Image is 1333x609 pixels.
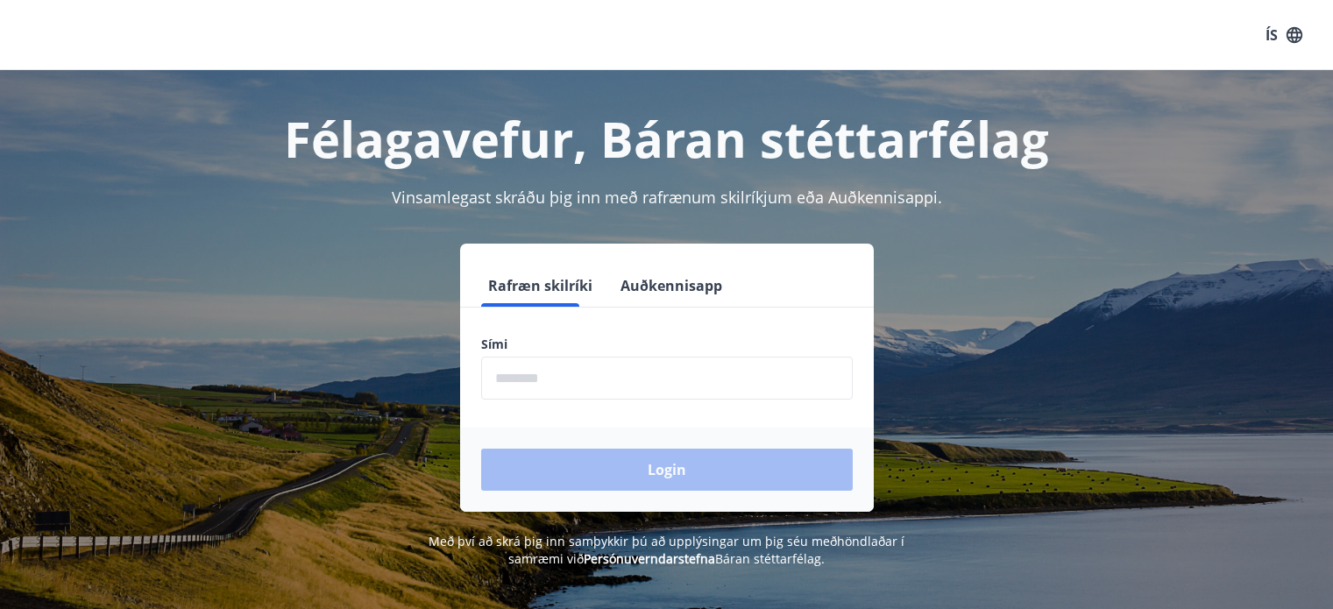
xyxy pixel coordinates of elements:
[1256,19,1312,51] button: ÍS
[429,533,904,567] span: Með því að skrá þig inn samþykkir þú að upplýsingar um þig séu meðhöndlaðar í samræmi við Báran s...
[584,550,715,567] a: Persónuverndarstefna
[481,265,599,307] button: Rafræn skilríki
[392,187,942,208] span: Vinsamlegast skráðu þig inn með rafrænum skilríkjum eða Auðkennisappi.
[613,265,729,307] button: Auðkennisapp
[57,105,1277,172] h1: Félagavefur, Báran stéttarfélag
[481,336,853,353] label: Sími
